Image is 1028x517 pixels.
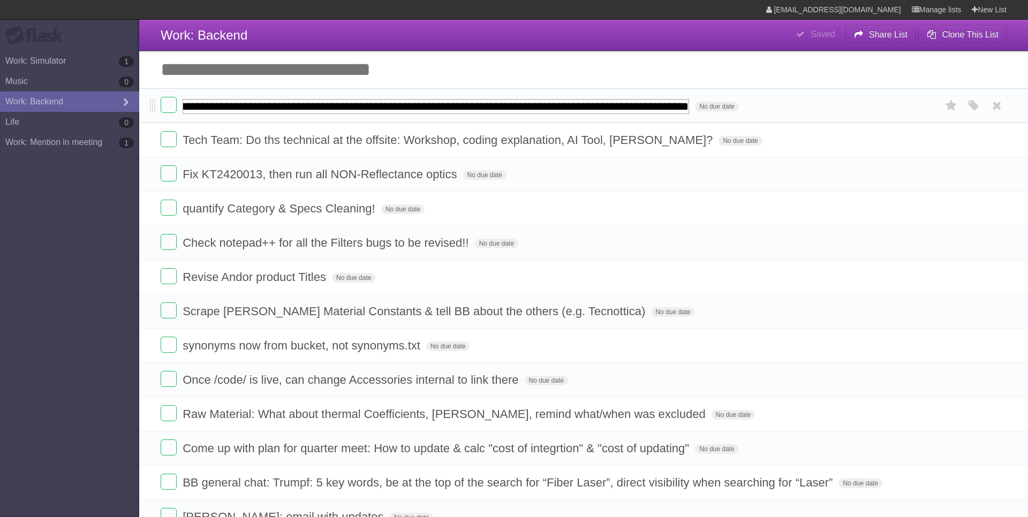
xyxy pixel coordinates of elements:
[161,165,177,181] label: Done
[161,200,177,216] label: Done
[183,407,708,421] span: Raw Material: What about thermal Coefficients, [PERSON_NAME], remind what/when was excluded
[183,270,329,284] span: Revise Andor product Titles
[183,305,648,318] span: Scrape [PERSON_NAME] Material Constants & tell BB about the others (e.g. Tecnottica)
[161,302,177,318] label: Done
[183,236,471,249] span: Check notepad++ for all the Filters bugs to be revised!!
[525,376,568,385] span: No due date
[161,268,177,284] label: Done
[719,136,762,146] span: No due date
[161,97,177,113] label: Done
[695,102,738,111] span: No due date
[918,25,1007,44] button: Clone This List
[183,202,378,215] span: quantify Category & Specs Cleaning!
[332,273,375,283] span: No due date
[183,476,835,489] span: BB general chat: Trumpf: 5 key words, be at the top of the search for “Fiber Laser”, direct visib...
[811,29,835,39] b: Saved
[183,373,521,386] span: Once /code/ is live, can change Accessories internal to link there
[161,405,177,421] label: Done
[119,56,134,67] b: 1
[183,339,423,352] span: synonyms now from bucket, not synonyms.txt
[869,30,908,39] b: Share List
[161,337,177,353] label: Done
[183,133,715,147] span: Tech Team: Do ths technical at the offsite: Workshop, coding explanation, AI Tool, [PERSON_NAME]?
[651,307,694,317] span: No due date
[119,138,134,148] b: 1
[161,439,177,455] label: Done
[941,97,962,115] label: Star task
[161,131,177,147] label: Done
[161,234,177,250] label: Done
[942,30,999,39] b: Clone This List
[845,25,916,44] button: Share List
[161,28,247,42] span: Work: Backend
[119,77,134,87] b: 0
[183,442,692,455] span: Come up with plan for quarter meet: How to update & calc "cost of integrtion" & "cost of updating"
[161,371,177,387] label: Done
[463,170,507,180] span: No due date
[838,478,882,488] span: No due date
[695,444,738,454] span: No due date
[712,410,755,420] span: No due date
[426,341,470,351] span: No due date
[475,239,518,248] span: No due date
[119,117,134,128] b: 0
[183,168,459,181] span: Fix KT2420013, then run all NON-Reflectance optics
[5,26,70,45] div: Flask
[381,204,425,214] span: No due date
[161,474,177,490] label: Done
